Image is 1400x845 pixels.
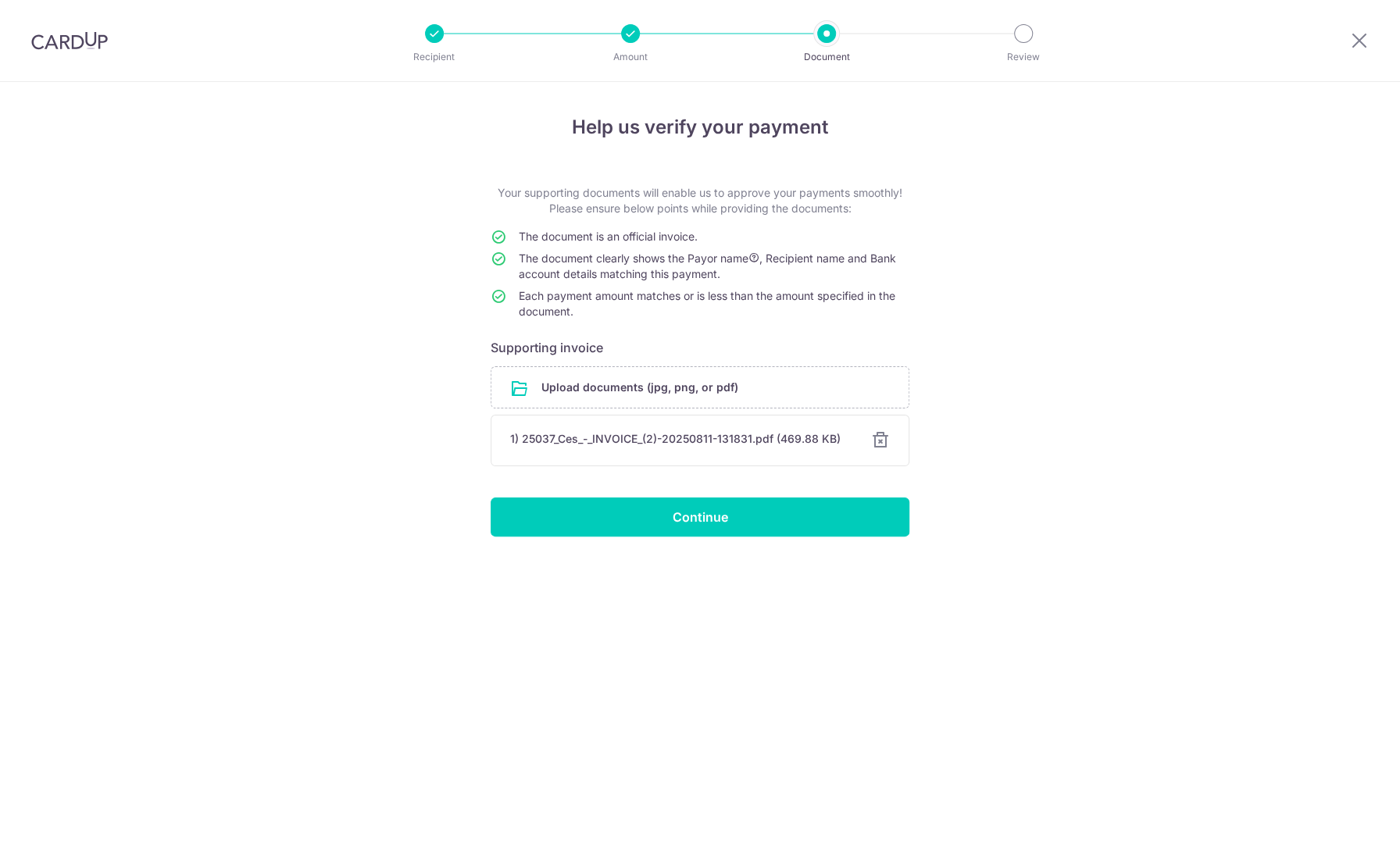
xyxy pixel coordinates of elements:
div: 1) 25037_Ces_-_INVOICE_(2)-20250811-131831.pdf (469.88 KB) [510,431,852,447]
p: Recipient [377,49,492,65]
h4: Help us verify your payment [491,113,909,141]
img: CardUp [31,31,108,50]
span: Each payment amount matches or is less than the amount specified in the document. [519,289,895,318]
input: Continue [491,497,909,537]
h6: Supporting invoice [491,338,909,357]
p: Amount [573,49,688,65]
span: The document is an official invoice. [519,230,698,243]
span: The document clearly shows the Payor name , Recipient name and Bank account details matching this... [519,251,896,280]
p: Your supporting documents will enable us to approve your payments smoothly! Please ensure below p... [491,185,909,216]
span: Help [35,11,67,25]
div: Upload documents (jpg, png, or pdf) [491,366,909,408]
p: Review [966,49,1081,65]
p: Document [769,49,884,65]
